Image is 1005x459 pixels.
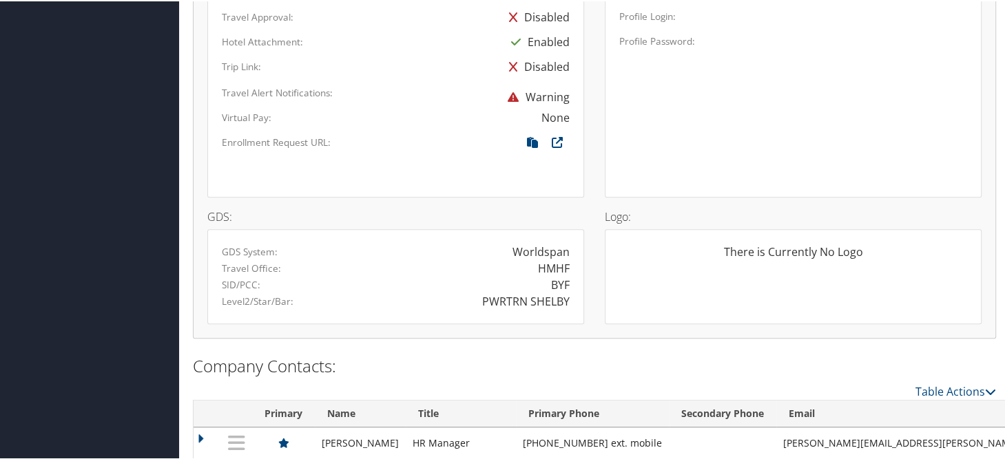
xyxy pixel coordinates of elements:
[406,399,516,426] th: Title
[222,260,281,274] label: Travel Office:
[222,134,331,148] label: Enrollment Request URL:
[222,9,293,23] label: Travel Approval:
[551,275,570,292] div: BYF
[222,244,278,257] label: GDS System:
[669,399,776,426] th: Secondary Phone
[619,8,676,22] label: Profile Login:
[406,426,516,458] td: HR Manager
[222,58,261,72] label: Trip Link:
[207,210,584,221] h4: GDS:
[619,242,967,270] div: There is Currently No Logo
[252,399,315,426] th: Primary
[538,259,570,275] div: HMHF
[222,109,271,123] label: Virtual Pay:
[915,383,996,398] a: Table Actions
[482,292,570,308] div: PWRTRN SHELBY
[315,426,406,458] td: [PERSON_NAME]
[222,85,333,98] label: Travel Alert Notifications:
[502,3,570,28] div: Disabled
[619,33,695,47] label: Profile Password:
[315,399,406,426] th: Name
[501,88,570,103] span: Warning
[222,34,303,47] label: Hotel Attachment:
[516,399,669,426] th: Primary Phone
[222,293,293,307] label: Level2/Star/Bar:
[516,426,669,458] td: [PHONE_NUMBER] ext. mobile
[512,242,570,259] div: Worldspan
[541,108,570,125] div: None
[222,277,260,290] label: SID/PCC:
[502,53,570,78] div: Disabled
[504,28,570,53] div: Enabled
[193,353,996,376] h2: Company Contacts:
[605,210,982,221] h4: Logo:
